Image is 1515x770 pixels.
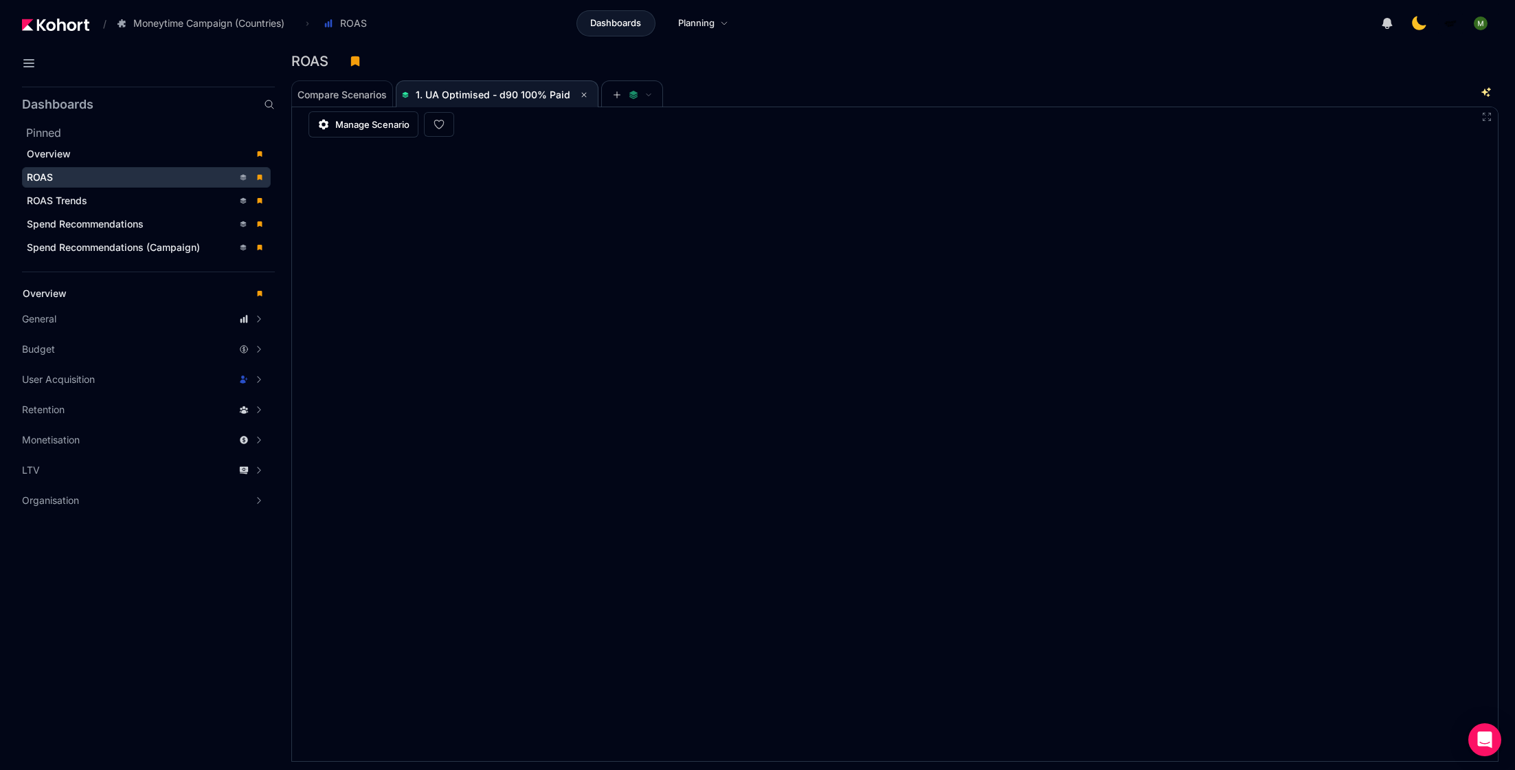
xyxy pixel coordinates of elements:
[27,241,200,253] span: Spend Recommendations (Campaign)
[22,312,56,326] span: General
[316,12,381,35] button: ROAS
[133,16,284,30] span: Moneytime Campaign (Countries)
[22,237,271,258] a: Spend Recommendations (Campaign)
[303,18,312,29] span: ›
[23,287,67,299] span: Overview
[340,16,367,30] span: ROAS
[22,463,40,477] span: LTV
[1468,723,1501,756] div: Open Intercom Messenger
[22,373,95,386] span: User Acquisition
[22,342,55,356] span: Budget
[22,167,271,188] a: ROAS
[27,195,87,206] span: ROAS Trends
[109,12,299,35] button: Moneytime Campaign (Countries)
[1481,111,1492,122] button: Fullscreen
[291,54,337,68] h3: ROAS
[27,171,53,183] span: ROAS
[308,111,418,137] a: Manage Scenario
[22,98,93,111] h2: Dashboards
[335,118,409,131] span: Manage Scenario
[22,433,80,447] span: Monetisation
[22,403,65,417] span: Retention
[576,10,655,36] a: Dashboards
[18,283,271,304] a: Overview
[664,10,743,36] a: Planning
[1444,16,1457,30] img: logo_MoneyTimeLogo_1_20250619094856634230.png
[22,214,271,234] a: Spend Recommendations
[22,144,271,164] a: Overview
[22,19,89,31] img: Kohort logo
[27,218,144,230] span: Spend Recommendations
[26,124,275,141] h2: Pinned
[298,90,387,100] span: Compare Scenarios
[22,494,79,507] span: Organisation
[416,89,570,100] span: 1. UA Optimised - d90 100% Paid
[678,16,715,30] span: Planning
[92,16,106,31] span: /
[22,190,271,211] a: ROAS Trends
[590,16,641,30] span: Dashboards
[27,148,71,159] span: Overview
